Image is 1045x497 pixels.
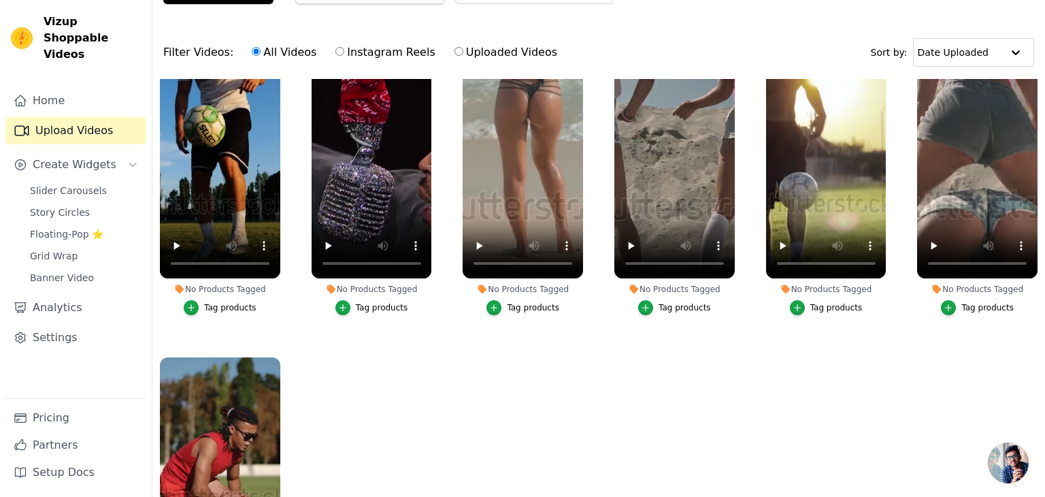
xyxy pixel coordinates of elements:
[163,37,565,68] div: Filter Videos:
[30,227,103,241] span: Floating-Pop ⭐
[204,302,256,313] div: Tag products
[184,300,256,315] button: Tag products
[988,443,1029,483] a: Open chat
[463,284,583,295] div: No Products Tagged
[22,246,146,266] a: Grid Wrap
[810,302,863,313] div: Tag products
[335,44,435,61] label: Instagram Reels
[659,302,711,313] div: Tag products
[30,206,90,219] span: Story Circles
[486,300,559,315] button: Tag products
[454,47,463,56] input: Uploaded Videos
[871,38,1035,67] div: Sort by:
[22,181,146,200] a: Slider Carousels
[356,302,408,313] div: Tag products
[335,47,344,56] input: Instagram Reels
[5,404,146,432] a: Pricing
[638,300,711,315] button: Tag products
[5,459,146,486] a: Setup Docs
[614,284,735,295] div: No Products Tagged
[160,284,280,295] div: No Products Tagged
[5,294,146,321] a: Analytics
[30,184,107,197] span: Slider Carousels
[941,300,1014,315] button: Tag products
[30,271,94,285] span: Banner Video
[251,44,317,61] label: All Videos
[30,249,78,263] span: Grid Wrap
[5,87,146,114] a: Home
[11,27,33,49] img: Vizup
[252,47,261,56] input: All Videos
[917,284,1038,295] div: No Products Tagged
[507,302,559,313] div: Tag products
[5,151,146,178] button: Create Widgets
[312,284,432,295] div: No Products Tagged
[44,14,141,63] span: Vizup Shoppable Videos
[335,300,408,315] button: Tag products
[22,203,146,222] a: Story Circles
[33,157,116,173] span: Create Widgets
[454,44,558,61] label: Uploaded Videos
[22,225,146,244] a: Floating-Pop ⭐
[22,268,146,287] a: Banner Video
[766,284,886,295] div: No Products Tagged
[961,302,1014,313] div: Tag products
[5,432,146,459] a: Partners
[5,324,146,351] a: Settings
[5,117,146,144] a: Upload Videos
[790,300,863,315] button: Tag products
